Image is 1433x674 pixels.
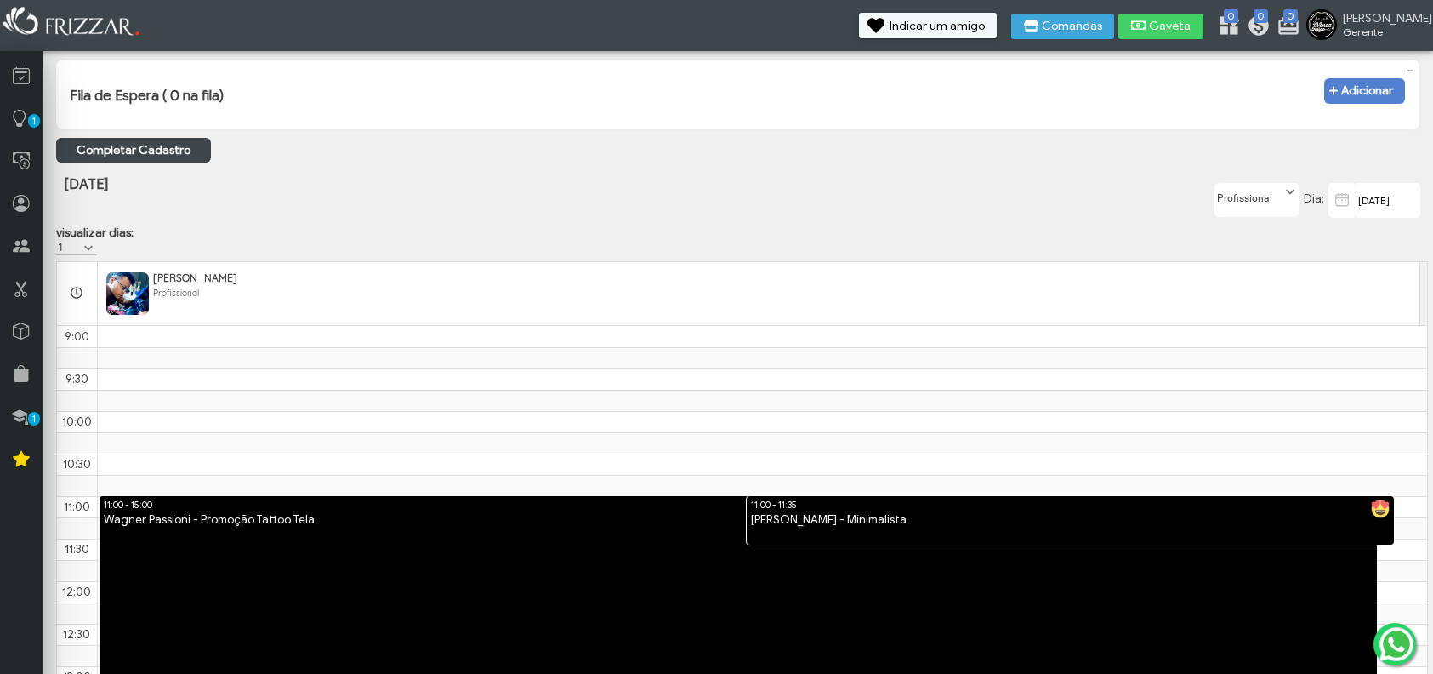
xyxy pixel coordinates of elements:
[56,240,82,254] label: 1
[64,500,90,514] span: 11:00
[1324,78,1405,104] button: Adicionar
[1401,62,1419,78] button: −
[1011,14,1114,39] button: Comandas
[153,288,199,299] span: Profissional
[1332,190,1353,210] img: calendar-01.svg
[63,627,90,642] span: 12:30
[28,412,40,426] span: 1
[1304,191,1324,206] span: Dia:
[56,138,211,163] a: Completar Cadastro
[70,87,224,105] h3: Fila de Espera ( 0 na fila)
[1343,11,1419,26] span: [PERSON_NAME]
[1215,184,1283,205] label: Profissional
[1343,26,1419,38] span: Gerente
[751,500,797,511] span: 11:00 - 11:35
[1149,20,1191,32] span: Gaveta
[64,175,108,193] span: [DATE]
[28,114,40,128] span: 1
[1306,9,1424,43] a: [PERSON_NAME] Gerente
[106,272,149,315] img: FuncionarioFotoBean_get.xhtml
[56,226,134,240] label: visualizar dias:
[1042,20,1102,32] span: Comandas
[1356,183,1420,218] input: data
[63,457,91,471] span: 10:30
[1277,14,1294,41] a: 0
[65,372,88,386] span: 9:30
[100,512,1377,528] div: Wagner Passioni - Promoção Tattoo Tela
[1224,9,1238,23] span: 0
[859,13,997,38] button: Indicar um amigo
[1254,9,1268,23] span: 0
[104,500,152,511] span: 11:00 - 15:00
[747,512,1394,528] div: [PERSON_NAME] - Minimalista
[890,20,985,32] span: Indicar um amigo
[1247,14,1264,41] a: 0
[153,271,237,284] span: [PERSON_NAME]
[62,414,92,429] span: 10:00
[62,585,91,599] span: 12:00
[1217,14,1234,41] a: 0
[1376,624,1417,665] img: whatsapp.png
[65,542,89,557] span: 11:30
[1118,14,1203,39] button: Gaveta
[1283,9,1298,23] span: 0
[1371,500,1390,518] img: realizado.png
